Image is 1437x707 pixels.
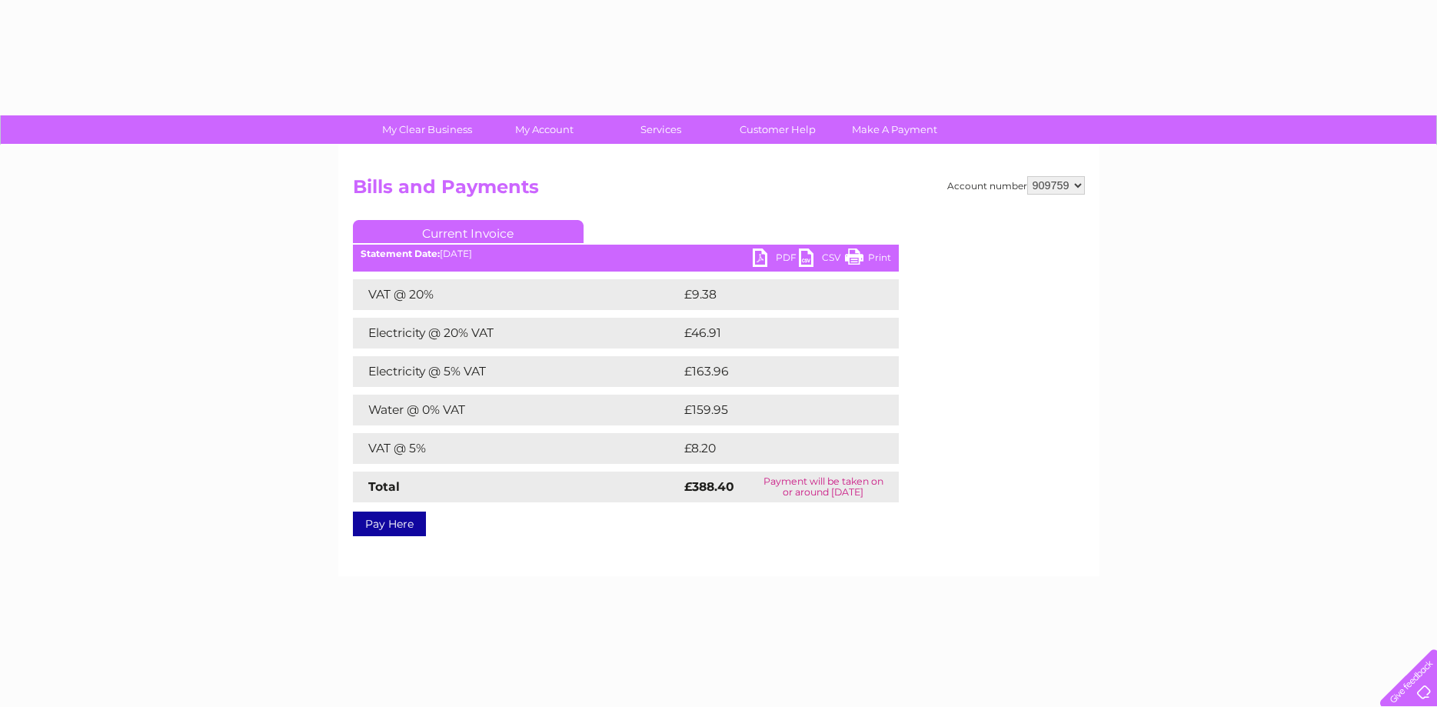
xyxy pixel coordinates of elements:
a: Services [597,115,724,144]
a: PDF [753,248,799,271]
a: My Clear Business [364,115,491,144]
td: Electricity @ 20% VAT [353,318,680,348]
td: £163.96 [680,356,871,387]
td: VAT @ 20% [353,279,680,310]
div: [DATE] [353,248,899,259]
a: Pay Here [353,512,426,536]
a: CSV [799,248,845,271]
h2: Bills and Payments [353,176,1085,205]
strong: £388.40 [684,479,734,494]
a: Print [845,248,891,271]
td: Water @ 0% VAT [353,395,680,425]
strong: Total [368,479,400,494]
td: £46.91 [680,318,867,348]
td: £9.38 [680,279,863,310]
td: £159.95 [680,395,870,425]
a: Customer Help [714,115,841,144]
b: Statement Date: [361,248,440,259]
a: Make A Payment [831,115,958,144]
a: My Account [481,115,607,144]
td: Electricity @ 5% VAT [353,356,680,387]
a: Current Invoice [353,220,584,243]
td: Payment will be taken on or around [DATE] [748,472,899,502]
td: £8.20 [680,433,863,464]
td: VAT @ 5% [353,433,680,464]
div: Account number [947,176,1085,195]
